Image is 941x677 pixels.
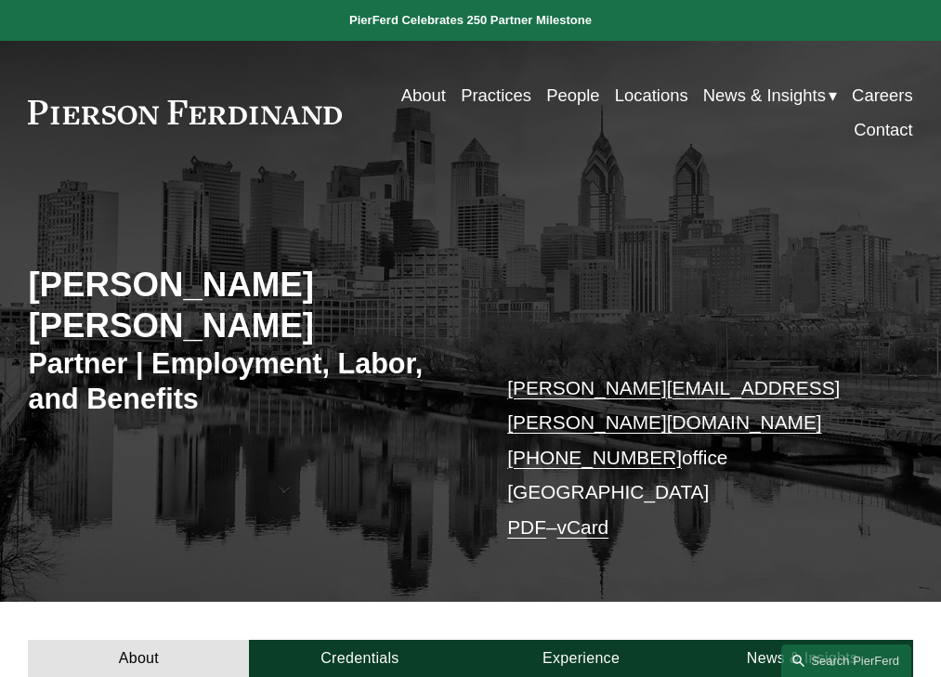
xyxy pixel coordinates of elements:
span: News & Insights [703,80,826,111]
p: office [GEOGRAPHIC_DATA] – [507,371,876,545]
a: Locations [615,78,688,112]
a: PDF [507,516,546,538]
a: Search this site [781,644,911,677]
a: Contact [854,112,913,147]
h2: [PERSON_NAME] [PERSON_NAME] [28,265,470,347]
a: [PHONE_NUMBER] [507,447,682,468]
a: [PERSON_NAME][EMAIL_ADDRESS][PERSON_NAME][DOMAIN_NAME] [507,377,840,434]
a: folder dropdown [703,78,837,112]
a: Practices [461,78,531,112]
a: About [401,78,446,112]
a: People [546,78,599,112]
a: vCard [557,516,609,538]
a: Careers [852,78,913,112]
h3: Partner | Employment, Labor, and Benefits [28,346,470,417]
